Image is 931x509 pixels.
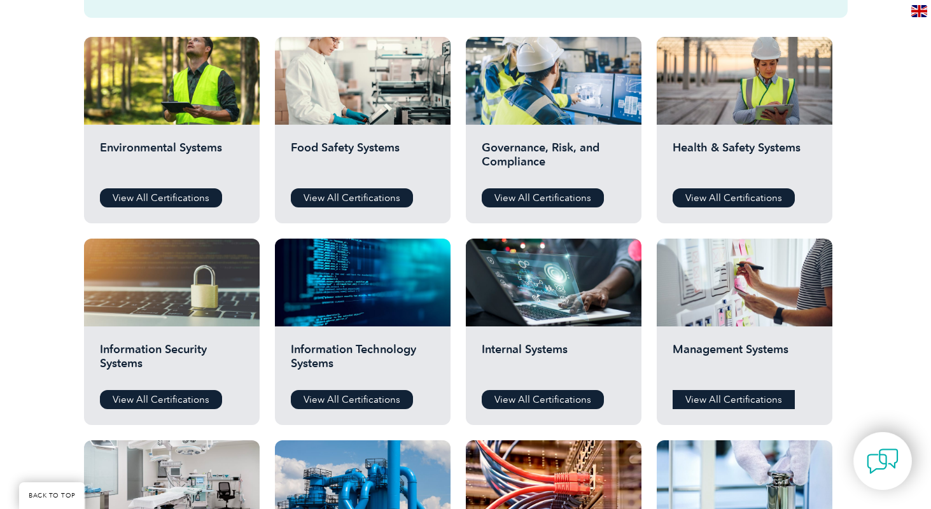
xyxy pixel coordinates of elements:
a: View All Certifications [673,188,795,207]
a: View All Certifications [482,390,604,409]
a: View All Certifications [673,390,795,409]
a: View All Certifications [482,188,604,207]
a: View All Certifications [291,188,413,207]
h2: Governance, Risk, and Compliance [482,141,626,179]
h2: Information Security Systems [100,342,244,380]
h2: Management Systems [673,342,816,380]
img: contact-chat.png [867,445,899,477]
h2: Internal Systems [482,342,626,380]
h2: Health & Safety Systems [673,141,816,179]
h2: Environmental Systems [100,141,244,179]
h2: Food Safety Systems [291,141,435,179]
h2: Information Technology Systems [291,342,435,380]
a: View All Certifications [291,390,413,409]
a: View All Certifications [100,390,222,409]
a: View All Certifications [100,188,222,207]
img: en [911,5,927,17]
a: BACK TO TOP [19,482,85,509]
